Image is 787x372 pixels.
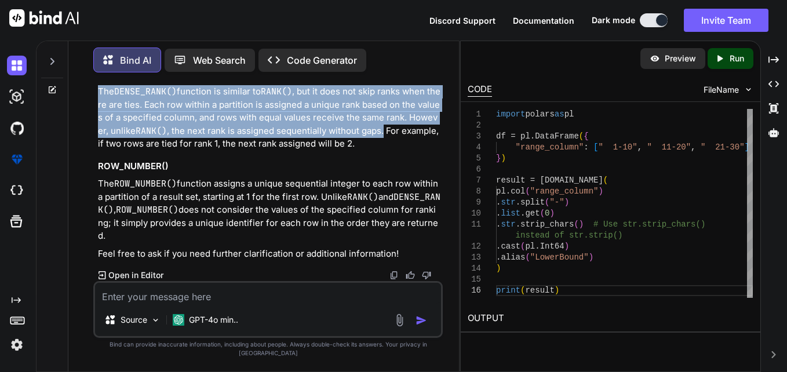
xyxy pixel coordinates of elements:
[516,231,623,240] span: instead of str.strip()
[121,314,147,326] p: Source
[526,242,564,251] span: pl.Int64
[496,286,520,295] span: print
[526,187,530,196] span: (
[98,85,440,151] p: The function is similar to , but it does not skip ranks when there are ties. Each row within a pa...
[516,143,584,152] span: "range_column"
[496,253,525,262] span: .alias
[496,198,501,207] span: .
[468,131,481,142] div: 3
[574,220,579,229] span: (
[579,220,584,229] span: )
[429,14,495,27] button: Discord Support
[540,209,545,218] span: (
[193,53,246,67] p: Web Search
[347,191,378,203] code: RANK()
[389,271,399,280] img: copy
[173,314,184,326] img: GPT-4o mini
[468,186,481,197] div: 8
[406,271,415,280] img: like
[468,263,481,274] div: 14
[513,16,574,25] span: Documentation
[564,242,569,251] span: )
[555,286,559,295] span: )
[520,242,525,251] span: (
[496,154,501,163] span: }
[589,253,593,262] span: )
[647,143,691,152] span: " 11-20"
[545,198,549,207] span: (
[599,187,603,196] span: )
[501,220,516,229] span: str
[136,125,167,137] code: RANK()
[468,208,481,219] div: 10
[584,132,589,141] span: {
[468,164,481,175] div: 6
[745,143,749,152] span: ]
[730,53,744,64] p: Run
[496,242,520,251] span: .cast
[704,84,739,96] span: FileName
[7,56,27,75] img: darkChat
[501,154,506,163] span: )
[526,253,530,262] span: (
[468,142,481,153] div: 4
[691,143,696,152] span: ,
[468,175,481,186] div: 7
[7,149,27,169] img: premium
[584,143,589,152] span: :
[520,286,525,295] span: (
[468,83,492,97] div: CODE
[416,315,427,326] img: icon
[98,160,440,173] h3: ROW_NUMBER()
[496,110,525,119] span: import
[744,85,753,94] img: chevron down
[7,335,27,355] img: settings
[593,143,598,152] span: [
[9,9,79,27] img: Bind AI
[429,16,495,25] span: Discord Support
[98,247,440,261] p: Feel free to ask if you need further clarification or additional information!
[496,209,501,218] span: .
[468,197,481,208] div: 9
[468,153,481,164] div: 5
[520,209,540,218] span: .get
[516,198,545,207] span: .split
[116,204,178,216] code: ROW_NUMBER()
[422,271,431,280] img: dislike
[637,143,642,152] span: ,
[151,315,161,325] img: Pick Models
[468,274,481,285] div: 15
[530,253,589,262] span: "LowerBound"
[468,285,481,296] div: 16
[516,220,574,229] span: .strip_chars
[189,314,238,326] p: GPT-4o min..
[501,198,516,207] span: str
[599,143,637,152] span: " 1-10"
[468,252,481,263] div: 13
[526,110,555,119] span: polars
[650,53,660,64] img: preview
[550,198,564,207] span: "-"
[513,14,574,27] button: Documentation
[496,176,603,185] span: result = [DOMAIN_NAME]
[526,286,555,295] span: result
[564,198,569,207] span: )
[555,110,564,119] span: as
[108,269,163,281] p: Open in Editor
[393,313,406,327] img: attachment
[468,241,481,252] div: 12
[120,53,151,67] p: Bind AI
[468,109,481,120] div: 1
[579,132,584,141] span: (
[7,87,27,107] img: darkAi-studio
[501,209,521,218] span: list
[550,209,555,218] span: )
[665,53,696,64] p: Preview
[7,118,27,138] img: githubDark
[114,178,177,189] code: ROW_NUMBER()
[114,86,177,97] code: DENSE_RANK()
[545,209,549,218] span: 0
[564,110,574,119] span: pl
[603,176,608,185] span: (
[496,187,525,196] span: pl.col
